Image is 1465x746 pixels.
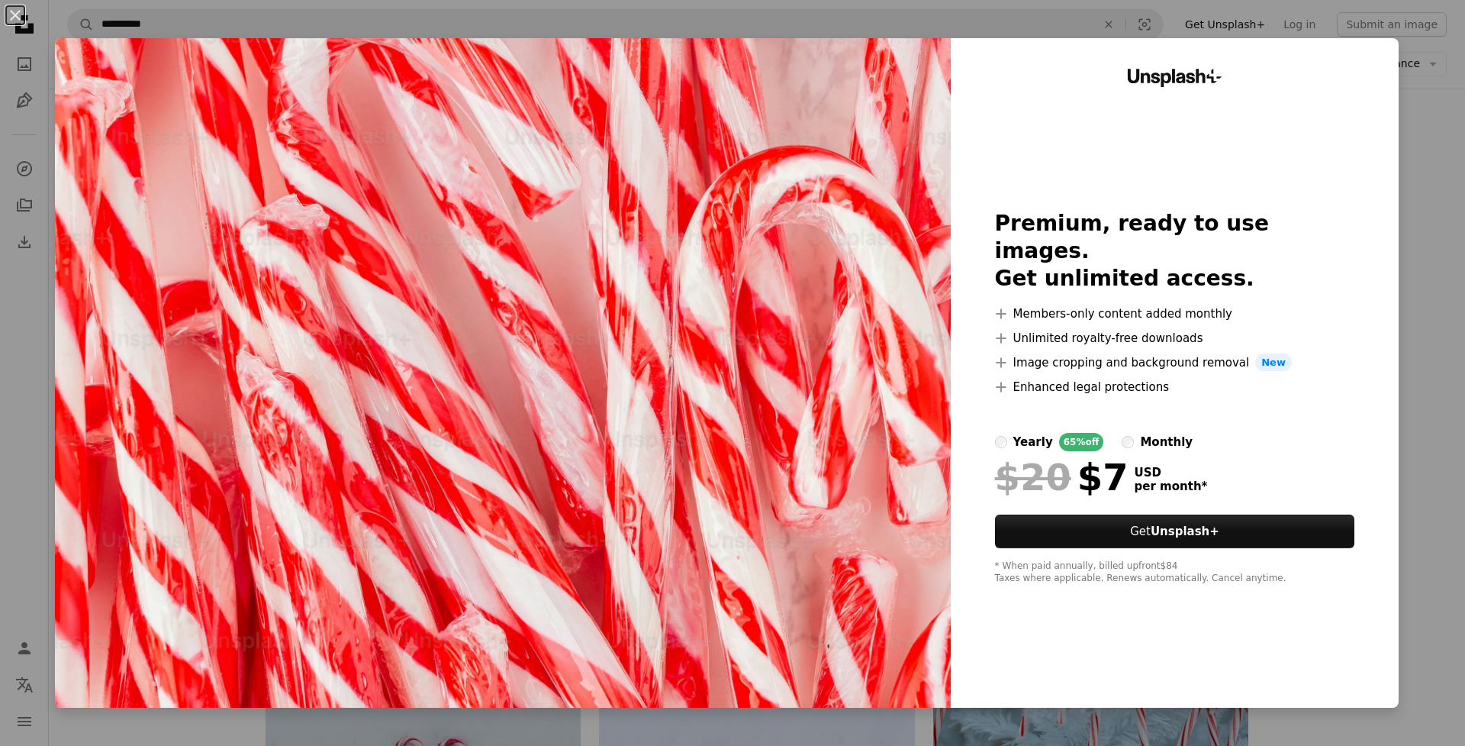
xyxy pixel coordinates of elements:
h2: Premium, ready to use images. Get unlimited access. [995,210,1355,292]
div: * When paid annually, billed upfront $84 Taxes where applicable. Renews automatically. Cancel any... [995,560,1355,585]
span: $20 [995,457,1071,497]
div: 65% off [1059,433,1104,451]
input: monthly [1122,436,1134,448]
div: yearly [1013,433,1053,451]
input: yearly65%off [995,436,1007,448]
strong: Unsplash+ [1151,525,1219,538]
li: Image cropping and background removal [995,354,1355,372]
li: Members-only content added monthly [995,305,1355,323]
span: per month * [1135,480,1208,493]
span: New [1255,354,1292,372]
div: $7 [995,457,1129,497]
li: Unlimited royalty-free downloads [995,329,1355,347]
div: monthly [1140,433,1193,451]
button: GetUnsplash+ [995,515,1355,548]
span: USD [1135,466,1208,480]
li: Enhanced legal protections [995,378,1355,396]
